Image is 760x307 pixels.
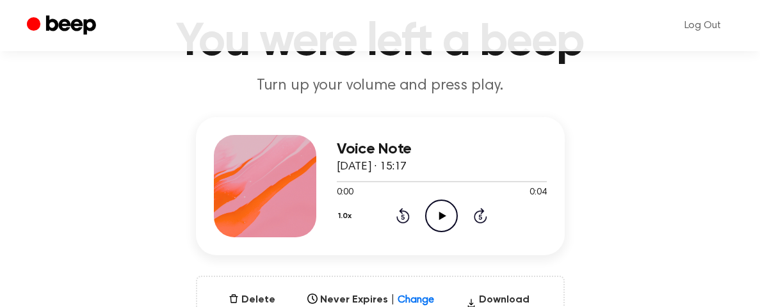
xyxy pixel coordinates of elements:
[672,10,734,41] a: Log Out
[530,186,546,200] span: 0:04
[337,141,547,158] h3: Voice Note
[337,161,407,173] span: [DATE] · 15:17
[337,186,353,200] span: 0:00
[27,13,99,38] a: Beep
[134,75,626,97] p: Turn up your volume and press play.
[337,205,357,227] button: 1.0x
